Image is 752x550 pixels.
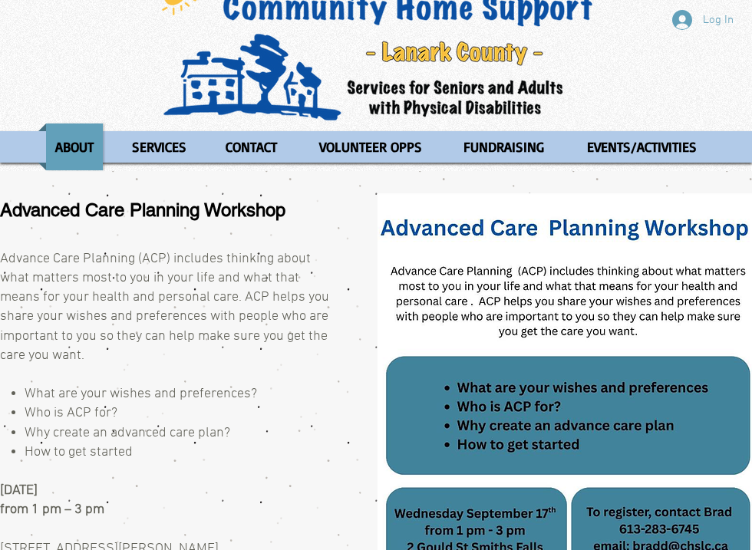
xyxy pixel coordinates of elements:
[208,124,295,170] a: CONTACT
[566,124,718,170] a: EVENTS/ACTIVITIES
[457,124,551,170] p: FUNDRAISING
[48,124,101,170] p: ABOUT
[25,444,133,460] span: How to get started ​
[446,124,562,170] a: FUNDRAISING
[114,124,204,170] a: SERVICES
[25,405,117,421] span: Who is ACP for?
[25,425,230,441] span: Why create an advanced care plan?
[38,124,110,170] a: ABOUT
[580,124,704,170] p: EVENTS/ACTIVITIES
[25,386,257,402] span: What are your wishes and preferences?
[299,124,442,170] a: VOLUNTEER OPPS
[312,124,429,170] p: VOLUNTEER OPPS
[125,124,193,170] p: SERVICES
[698,12,739,28] span: Log In
[219,124,284,170] p: CONTACT
[661,5,744,35] button: Log In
